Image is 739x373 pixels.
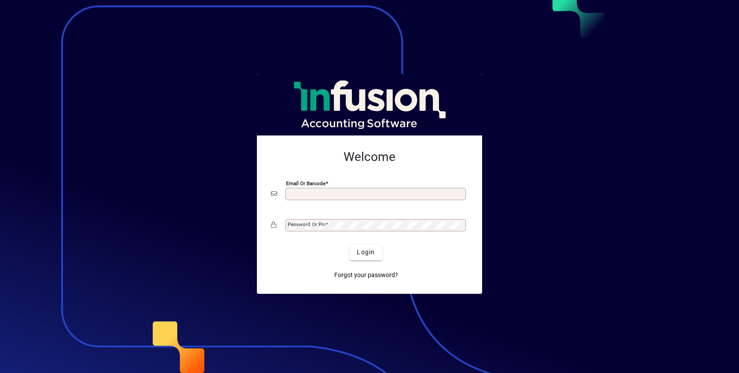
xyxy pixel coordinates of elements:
button: Login [350,245,382,260]
h2: Welcome [271,150,468,165]
mat-label: Password or Pin [288,221,326,227]
span: Login [357,248,375,257]
mat-label: Email or Barcode [286,180,326,186]
span: Forgot your password? [334,271,398,280]
a: Forgot your password? [331,267,402,283]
